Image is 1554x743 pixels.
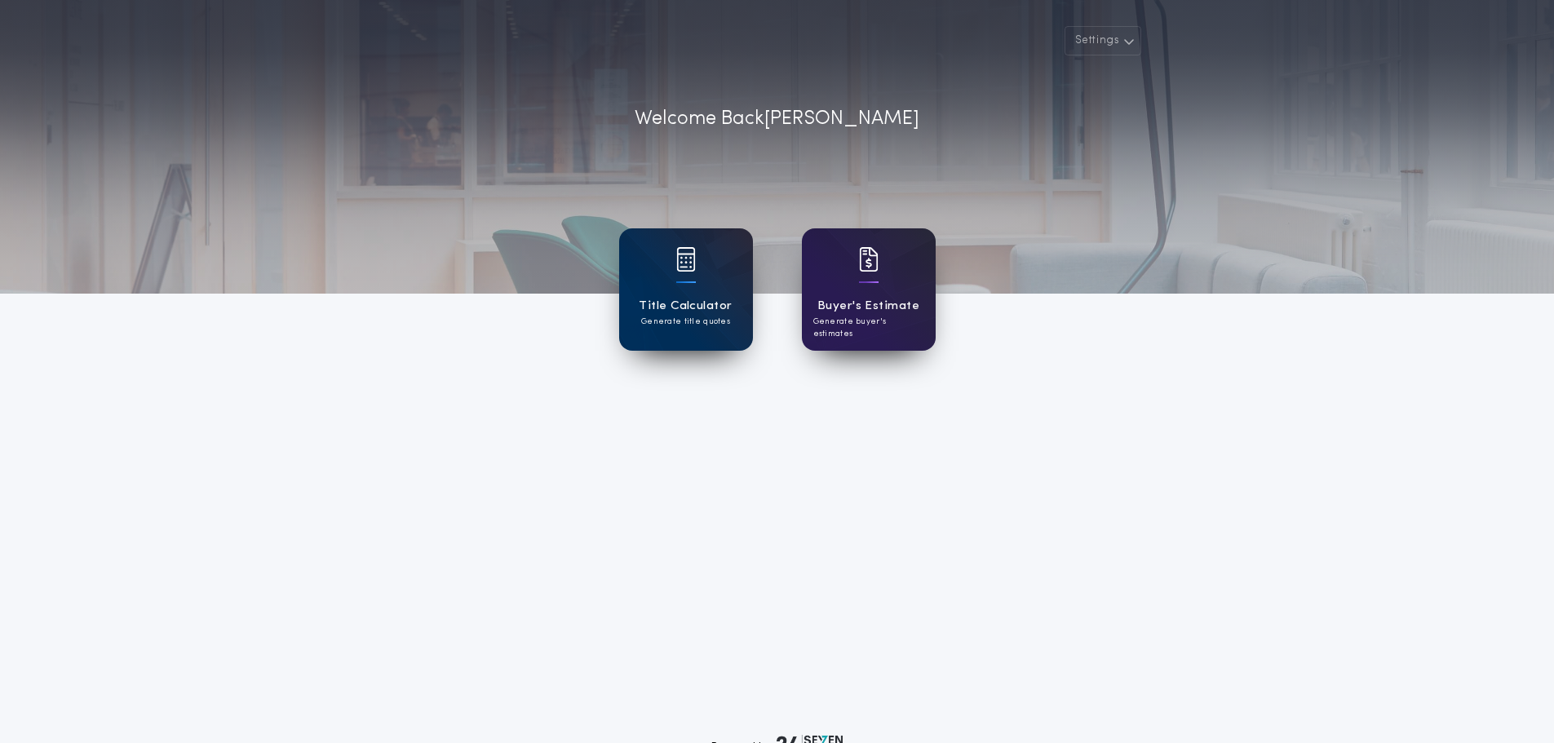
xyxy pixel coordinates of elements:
[817,297,919,316] h1: Buyer's Estimate
[802,228,936,351] a: card iconBuyer's EstimateGenerate buyer's estimates
[859,247,879,272] img: card icon
[676,247,696,272] img: card icon
[619,228,753,351] a: card iconTitle CalculatorGenerate title quotes
[635,104,919,134] p: Welcome Back [PERSON_NAME]
[813,316,924,340] p: Generate buyer's estimates
[1065,26,1141,55] button: Settings
[639,297,732,316] h1: Title Calculator
[641,316,730,328] p: Generate title quotes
